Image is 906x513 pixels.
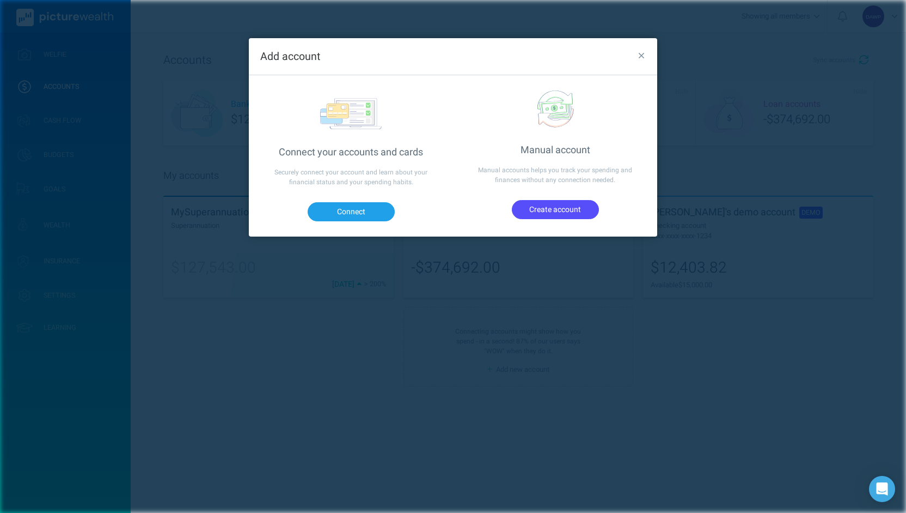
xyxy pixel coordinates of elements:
div: Manual accounts helps you track your spending and finances without any connection needed. [453,158,657,192]
button: Create account [512,200,599,219]
div: Securely connect your account and learn about your financial status and your spending habits. [249,160,453,195]
div: Manual account [453,143,657,158]
button: Connect [308,202,395,221]
div: Open Intercom Messenger [869,476,895,502]
span: Add account [260,49,320,64]
div: Connect your accounts and cards [249,145,453,160]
